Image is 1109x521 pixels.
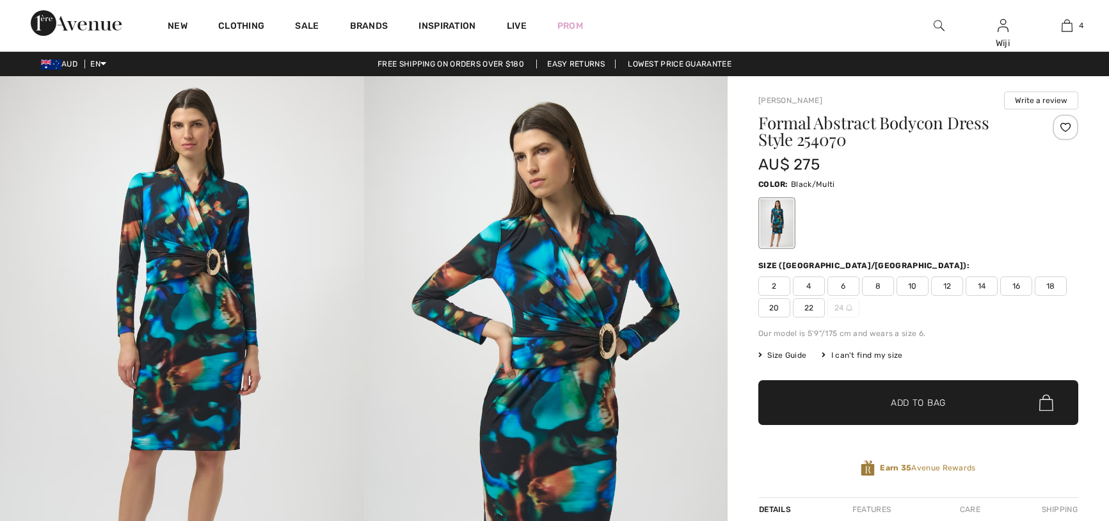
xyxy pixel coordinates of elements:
h1: Formal Abstract Bodycon Dress Style 254070 [758,115,1025,148]
div: Wiji [971,36,1034,50]
span: 10 [897,277,929,296]
img: Avenue Rewards [861,460,875,477]
a: Easy Returns [536,60,616,68]
strong: Earn 35 [880,463,911,472]
span: 16 [1000,277,1032,296]
img: 1ère Avenue [31,10,122,36]
span: 12 [931,277,963,296]
img: search the website [934,18,945,33]
span: 14 [966,277,998,296]
span: 18 [1035,277,1067,296]
a: Sign In [998,19,1009,31]
span: Size Guide [758,349,806,361]
span: 6 [827,277,859,296]
div: Size ([GEOGRAPHIC_DATA]/[GEOGRAPHIC_DATA]): [758,260,972,271]
span: 2 [758,277,790,296]
span: 8 [862,277,894,296]
img: My Info [998,18,1009,33]
span: 4 [793,277,825,296]
span: AUD [41,60,83,68]
img: ring-m.svg [846,305,852,311]
span: Color: [758,180,788,189]
a: New [168,20,187,34]
span: 24 [827,298,859,317]
a: Free shipping on orders over $180 [367,60,534,68]
div: Black/Multi [760,199,794,247]
a: Brands [350,20,388,34]
a: [PERSON_NAME] [758,96,822,105]
a: Live [507,19,527,33]
span: Inspiration [419,20,475,34]
div: Shipping [1039,498,1078,521]
div: Details [758,498,794,521]
a: 4 [1035,18,1098,33]
a: Lowest Price Guarantee [618,60,742,68]
div: Our model is 5'9"/175 cm and wears a size 6. [758,328,1078,339]
div: I can't find my size [822,349,902,361]
span: 22 [793,298,825,317]
img: My Bag [1062,18,1073,33]
span: AU$ 275 [758,156,820,173]
span: 20 [758,298,790,317]
img: Australian Dollar [41,60,61,70]
div: Features [842,498,902,521]
img: Bag.svg [1039,394,1053,411]
span: Black/Multi [791,180,834,189]
a: Prom [557,19,583,33]
button: Write a review [1004,92,1078,109]
span: 4 [1079,20,1083,31]
a: Sale [295,20,319,34]
button: Add to Bag [758,380,1078,425]
span: EN [90,60,106,68]
a: Clothing [218,20,264,34]
span: Avenue Rewards [880,462,975,474]
div: Care [949,498,991,521]
span: Add to Bag [891,396,946,410]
